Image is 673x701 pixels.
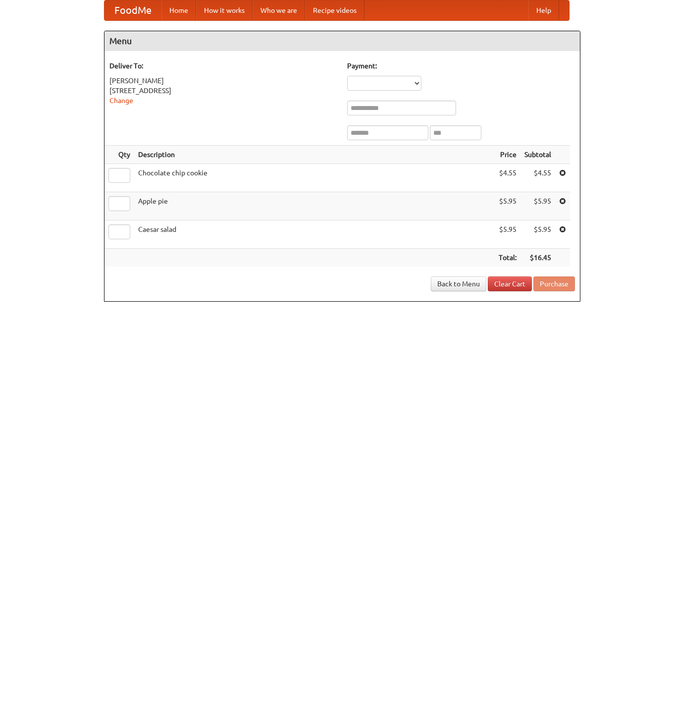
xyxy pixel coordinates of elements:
[520,146,555,164] th: Subtotal
[347,61,575,71] h5: Payment:
[134,192,495,220] td: Apple pie
[134,146,495,164] th: Description
[134,220,495,249] td: Caesar salad
[520,192,555,220] td: $5.95
[104,146,134,164] th: Qty
[109,97,133,105] a: Change
[104,0,161,20] a: FoodMe
[431,276,486,291] a: Back to Menu
[495,192,520,220] td: $5.95
[109,86,337,96] div: [STREET_ADDRESS]
[495,220,520,249] td: $5.95
[495,146,520,164] th: Price
[109,61,337,71] h5: Deliver To:
[520,249,555,267] th: $16.45
[528,0,559,20] a: Help
[495,164,520,192] td: $4.55
[305,0,364,20] a: Recipe videos
[109,76,337,86] div: [PERSON_NAME]
[533,276,575,291] button: Purchase
[196,0,253,20] a: How it works
[520,220,555,249] td: $5.95
[104,31,580,51] h4: Menu
[495,249,520,267] th: Total:
[134,164,495,192] td: Chocolate chip cookie
[520,164,555,192] td: $4.55
[161,0,196,20] a: Home
[488,276,532,291] a: Clear Cart
[253,0,305,20] a: Who we are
